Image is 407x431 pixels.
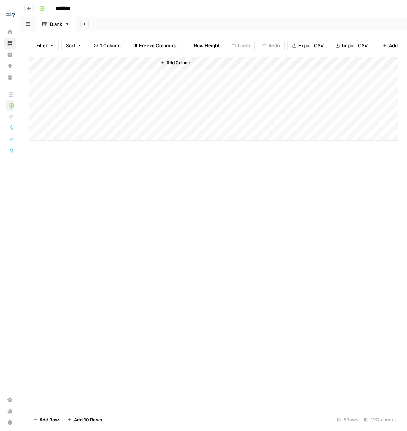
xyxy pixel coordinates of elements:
[269,42,280,49] span: Redo
[100,42,121,49] span: 1 Column
[4,26,16,38] a: Home
[4,394,16,405] a: Settings
[298,42,324,49] span: Export CSV
[227,40,255,51] button: Undo
[194,42,220,49] span: Row Height
[74,416,102,423] span: Add 10 Rows
[287,40,328,51] button: Export CSV
[63,414,106,425] button: Add 10 Rows
[166,60,191,66] span: Add Column
[331,40,372,51] button: Import CSV
[36,17,76,31] a: Blank
[361,414,398,425] div: 1/1 Columns
[342,42,368,49] span: Import CSV
[258,40,285,51] button: Redo
[4,6,16,23] button: Workspace: Compound Growth
[334,414,361,425] div: 5 Rows
[36,42,48,49] span: Filter
[50,21,62,28] div: Blank
[183,40,224,51] button: Row Height
[4,38,16,49] a: Browse
[61,40,86,51] button: Sort
[32,40,59,51] button: Filter
[128,40,180,51] button: Freeze Columns
[4,8,17,21] img: Compound Growth Logo
[4,405,16,417] a: Usage
[157,58,194,67] button: Add Column
[89,40,125,51] button: 1 Column
[39,416,59,423] span: Add Row
[29,414,63,425] button: Add Row
[238,42,250,49] span: Undo
[4,49,16,60] a: Insights
[139,42,176,49] span: Freeze Columns
[4,417,16,428] button: Help + Support
[4,72,16,83] a: Your Data
[4,60,16,72] a: Opportunities
[66,42,75,49] span: Sort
